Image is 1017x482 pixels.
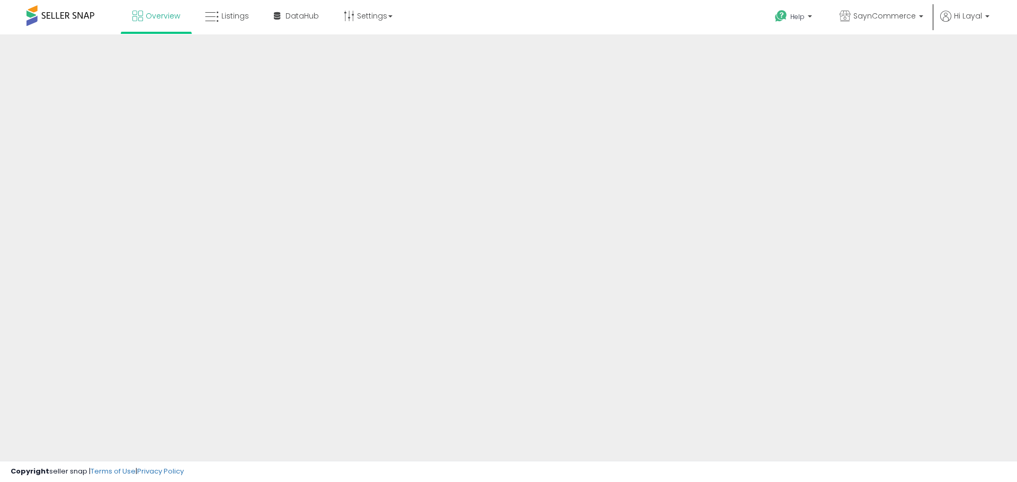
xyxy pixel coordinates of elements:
span: Listings [221,11,249,21]
a: Terms of Use [91,466,136,476]
a: Hi Layal [940,11,989,34]
span: SaynCommerce [853,11,916,21]
div: seller snap | | [11,467,184,477]
strong: Copyright [11,466,49,476]
a: Privacy Policy [137,466,184,476]
span: Hi Layal [954,11,982,21]
i: Get Help [774,10,788,23]
span: Overview [146,11,180,21]
span: DataHub [286,11,319,21]
a: Help [766,2,823,34]
span: Help [790,12,805,21]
